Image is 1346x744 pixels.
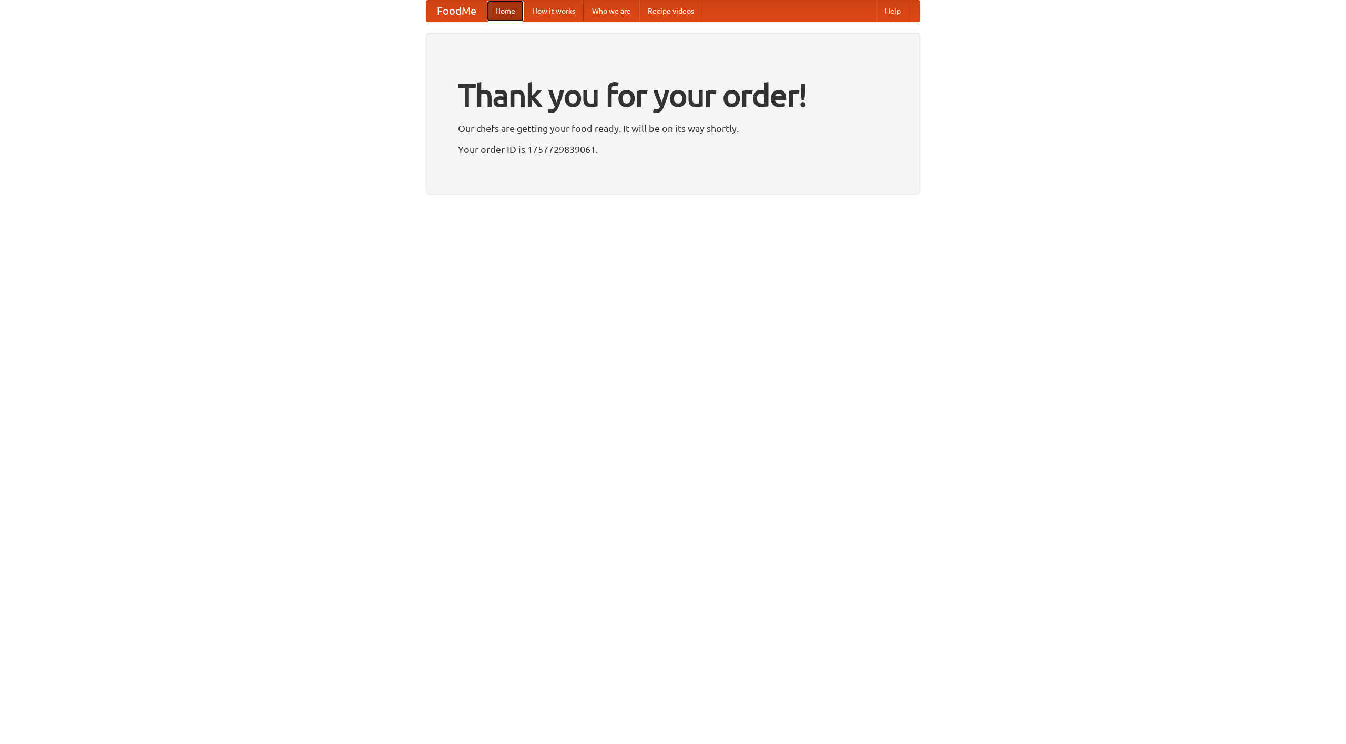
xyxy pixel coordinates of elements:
[458,70,888,120] h1: Thank you for your order!
[458,141,888,157] p: Your order ID is 1757729839061.
[524,1,584,22] a: How it works
[458,120,888,136] p: Our chefs are getting your food ready. It will be on its way shortly.
[487,1,524,22] a: Home
[426,1,487,22] a: FoodMe
[584,1,639,22] a: Who we are
[639,1,702,22] a: Recipe videos
[876,1,909,22] a: Help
